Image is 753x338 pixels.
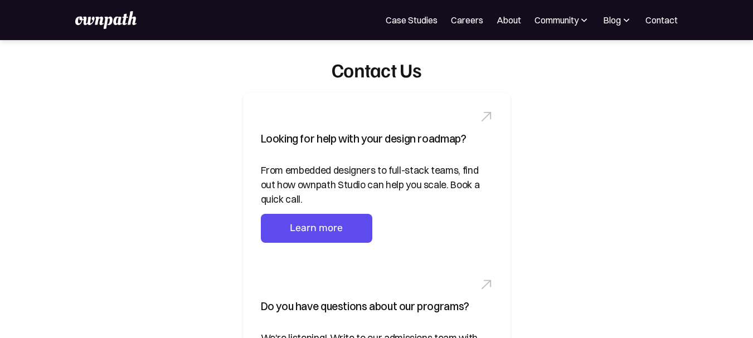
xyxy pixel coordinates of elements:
[603,13,632,27] div: Blog
[386,13,438,27] a: Case Studies
[332,58,421,81] div: Contact Us
[535,13,590,27] div: Community
[603,13,621,27] div: Blog
[261,297,493,315] div: Do you have questions about our programs?
[261,163,493,207] div: From embedded designers to full-stack teams, find out how ownpath Studio can help you scale. Book...
[535,13,579,27] div: Community
[261,214,372,243] a: Learn more
[645,13,678,27] a: Contact
[261,130,493,148] div: Looking for help with your design roadmap?
[451,13,483,27] a: Careers
[497,13,521,27] a: About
